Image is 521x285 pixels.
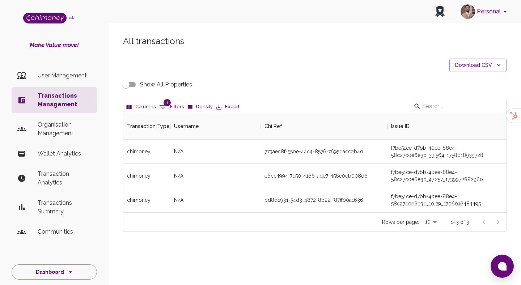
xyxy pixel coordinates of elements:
[264,196,363,204] div: bd8de931-54d3-4872-8b22-f87ff00a1636
[38,170,91,187] p: Transaction Analytics
[67,16,76,20] span: beta
[264,148,363,155] div: 773aec8f-550e-44c4-8576-7695dacc2b40
[125,101,157,112] button: Select columns
[186,101,215,112] button: Density
[38,199,91,216] p: Transactions Summary
[38,92,91,109] p: Transactions Management
[140,80,192,89] span: Show All Properties
[174,148,183,155] span: N/A
[38,120,91,138] p: Organisation Management
[123,35,507,47] h5: All transactions
[422,217,439,227] div: 10
[38,71,91,80] p: User Management
[391,113,410,139] div: Issue ID
[491,255,514,278] button: Open chat window
[174,196,183,204] span: N/A
[12,264,97,280] button: Dashboard
[127,113,170,139] div: Transaction Type
[164,99,171,106] span: 1
[38,149,91,158] p: Wallet Analytics
[449,59,507,72] button: Download CSV
[458,2,512,21] button: account of current user
[123,113,170,139] div: Transaction Type
[38,227,91,236] p: Communities
[264,113,282,139] div: Chi Ref
[451,218,469,226] p: 1–3 of 3
[382,218,419,226] p: Rows per page:
[123,140,170,164] div: chimoney
[123,188,170,212] div: chimoney
[157,101,186,113] button: Show filters
[215,101,241,112] button: Export
[174,113,199,139] div: Username
[123,164,170,188] div: chimoney
[174,172,183,179] span: N/A
[170,113,261,139] div: Username
[264,172,368,179] div: e6cc4994-7c50-4166-ade7-456e0eb008d6
[261,113,387,139] div: Chi Ref
[23,13,67,24] img: Logo
[422,101,494,112] input: Search…
[461,4,475,19] img: avatar
[414,101,505,114] div: Search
